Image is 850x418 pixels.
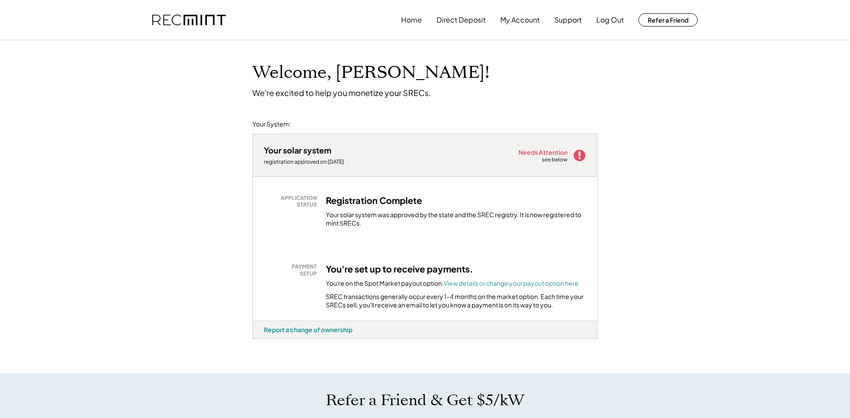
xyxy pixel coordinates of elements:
div: SREC transactions generally occur every 1-4 months on the market option. Each time your SRECs sel... [326,292,586,310]
button: Log Out [596,11,624,29]
div: wm60usvz - [252,339,267,342]
div: Your solar system was approved by the state and the SREC registry. It is now registered to mint S... [326,211,586,228]
h3: Registration Complete [326,195,422,206]
img: recmint-logotype%403x.png [152,15,226,26]
button: Refer a Friend [638,13,698,27]
div: Your System: [252,120,291,129]
button: My Account [500,11,540,29]
div: You're on the Spot Market payout option. [326,279,580,288]
div: see below [542,156,568,164]
div: registration approved on [DATE] [264,158,352,165]
button: Home [401,11,422,29]
div: Report a change of ownership [264,326,352,334]
div: PAYMENT SETUP [268,263,317,277]
div: Needs Attention [518,149,568,155]
h1: Refer a Friend & Get $5/kW [326,391,524,410]
button: Direct Deposit [437,11,486,29]
h1: Welcome, [PERSON_NAME]! [252,62,490,83]
div: We're excited to help you monetize your SRECs. [252,88,431,98]
h3: You're set up to receive payments. [326,263,473,275]
a: View details or change your payout option here. [444,279,580,287]
div: APPLICATION STATUS [268,195,317,208]
button: Support [554,11,582,29]
div: Your solar system [264,145,332,155]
